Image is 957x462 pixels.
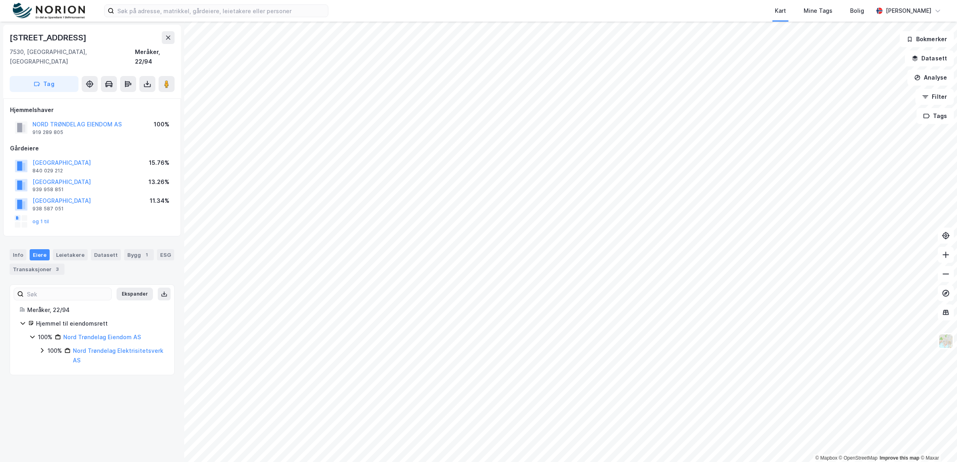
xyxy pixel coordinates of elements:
[154,120,169,129] div: 100%
[48,346,62,356] div: 100%
[839,455,878,461] a: OpenStreetMap
[880,455,919,461] a: Improve this map
[886,6,931,16] div: [PERSON_NAME]
[804,6,832,16] div: Mine Tags
[32,168,63,174] div: 840 029 212
[905,50,954,66] button: Datasett
[815,455,837,461] a: Mapbox
[917,108,954,124] button: Tags
[917,424,957,462] iframe: Chat Widget
[63,334,141,340] a: Nord Trøndelag Eiendom AS
[36,319,165,328] div: Hjemmel til eiendomsrett
[27,305,165,315] div: Meråker, 22/94
[775,6,786,16] div: Kart
[53,265,61,273] div: 3
[10,264,64,275] div: Transaksjoner
[10,144,174,153] div: Gårdeiere
[53,249,88,260] div: Leietakere
[38,332,52,342] div: 100%
[30,249,50,260] div: Eiere
[114,5,328,17] input: Søk på adresse, matrikkel, gårdeiere, leietakere eller personer
[135,47,175,66] div: Meråker, 22/94
[143,251,151,259] div: 1
[149,158,169,168] div: 15.76%
[907,70,954,86] button: Analyse
[124,249,154,260] div: Bygg
[117,288,153,300] button: Ekspander
[157,249,174,260] div: ESG
[938,334,953,349] img: Z
[10,105,174,115] div: Hjemmelshaver
[73,347,163,364] a: Nord Trøndelag Elektrisitetsverk AS
[10,47,135,66] div: 7530, [GEOGRAPHIC_DATA], [GEOGRAPHIC_DATA]
[13,3,85,19] img: norion-logo.80e7a08dc31c2e691866.png
[850,6,864,16] div: Bolig
[10,249,26,260] div: Info
[32,186,64,193] div: 939 958 851
[149,177,169,187] div: 13.26%
[10,76,78,92] button: Tag
[91,249,121,260] div: Datasett
[32,129,63,136] div: 919 289 805
[24,288,111,300] input: Søk
[915,89,954,105] button: Filter
[900,31,954,47] button: Bokmerker
[32,206,64,212] div: 938 587 051
[10,31,88,44] div: [STREET_ADDRESS]
[150,196,169,206] div: 11.34%
[917,424,957,462] div: Kontrollprogram for chat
